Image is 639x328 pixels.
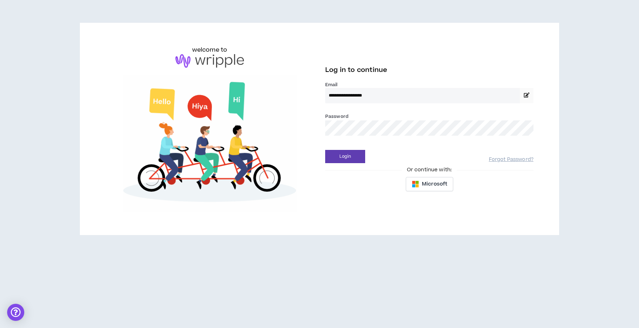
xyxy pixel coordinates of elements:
img: logo-brand.png [175,54,244,68]
label: Email [325,82,533,88]
span: Or continue with: [402,166,457,174]
button: Microsoft [406,177,453,191]
label: Password [325,113,348,120]
keeper-lock: Open Keeper Popup [508,92,516,100]
span: Log in to continue [325,66,387,74]
div: Open Intercom Messenger [7,304,24,321]
img: Welcome to Wripple [106,75,314,212]
button: Login [325,150,365,163]
h6: welcome to [192,46,228,54]
a: Forgot Password? [489,156,533,163]
span: Microsoft [422,180,447,188]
